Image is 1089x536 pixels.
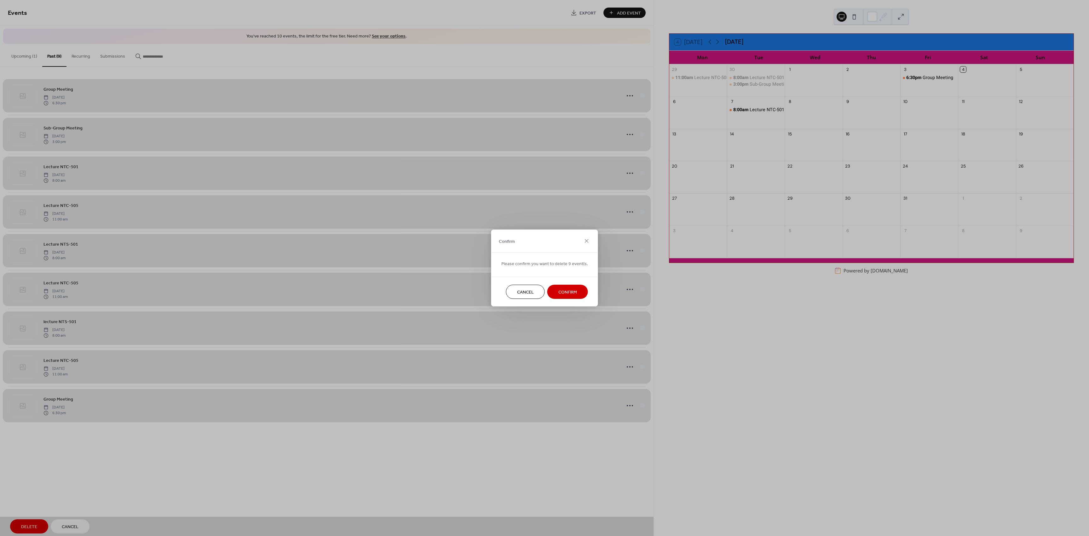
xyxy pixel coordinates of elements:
span: Confirm [558,289,577,296]
button: Confirm [547,285,588,299]
span: Cancel [517,289,534,296]
span: Confirm [499,238,515,245]
button: Cancel [506,285,545,299]
span: Please confirm you want to delete 9 event(s. [501,261,588,267]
